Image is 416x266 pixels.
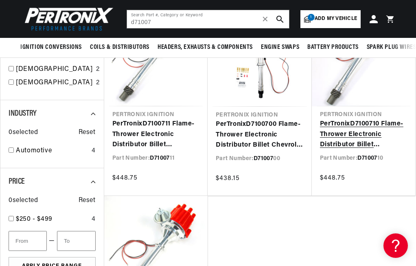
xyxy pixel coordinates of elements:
summary: Engine Swaps [257,38,303,57]
span: Coils & Distributors [90,43,149,52]
span: Price [9,178,25,186]
a: PerTronixD7100700 Flame-Thrower Electronic Distributor Billet Chevrolet Small Block/Big Block wit... [216,119,304,151]
span: $250 - $499 [16,216,53,222]
input: From [9,231,47,251]
input: To [57,231,95,251]
input: Search Part #, Category or Keyword [127,10,289,28]
summary: Battery Products [303,38,363,57]
summary: Coils & Distributors [86,38,153,57]
summary: Headers, Exhausts & Components [153,38,257,57]
a: 1Add my vehicle [300,10,361,28]
a: Automotive [16,146,88,156]
div: 2 [96,64,100,75]
span: Ignition Conversions [20,43,82,52]
span: Add my vehicle [315,15,357,23]
span: Industry [9,110,37,118]
a: PerTronixD7100711 Flame-Thrower Electronic Distributor Billet Chevrolet Small Block/Big Block wit... [112,119,200,150]
span: Reset [79,196,96,206]
span: Engine Swaps [261,43,299,52]
span: Battery Products [307,43,359,52]
img: Pertronix [20,5,114,33]
span: 0 selected [9,196,38,206]
button: search button [271,10,289,28]
a: [DEMOGRAPHIC_DATA] [16,78,93,88]
span: 0 selected [9,128,38,138]
div: 4 [92,214,96,225]
a: [DEMOGRAPHIC_DATA] [16,64,93,75]
span: 1 [308,14,315,21]
div: 4 [92,146,96,156]
span: Headers, Exhausts & Components [158,43,253,52]
span: Reset [79,128,96,138]
summary: Ignition Conversions [20,38,86,57]
a: PerTronixD7100710 Flame-Thrower Electronic Distributor Billet Chevrolet Small Block/Big Block wit... [320,119,407,150]
div: 2 [96,78,100,88]
span: — [49,236,55,246]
